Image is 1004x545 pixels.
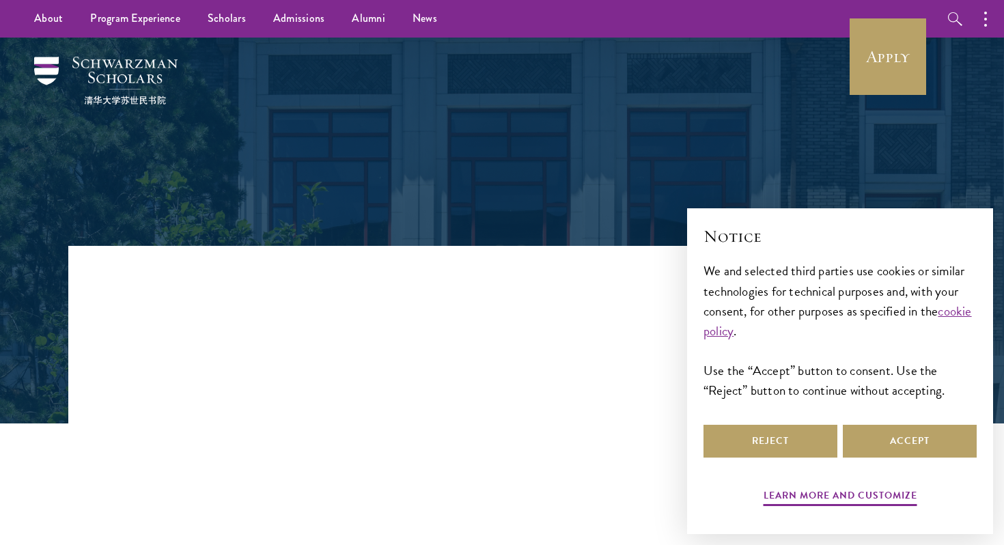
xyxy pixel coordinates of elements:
h2: Notice [703,225,977,248]
button: Learn more and customize [764,487,917,508]
a: cookie policy [703,301,972,341]
img: Schwarzman Scholars [34,57,178,104]
a: Apply [850,18,926,95]
button: Reject [703,425,837,458]
button: Accept [843,425,977,458]
div: We and selected third parties use cookies or similar technologies for technical purposes and, wit... [703,261,977,400]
